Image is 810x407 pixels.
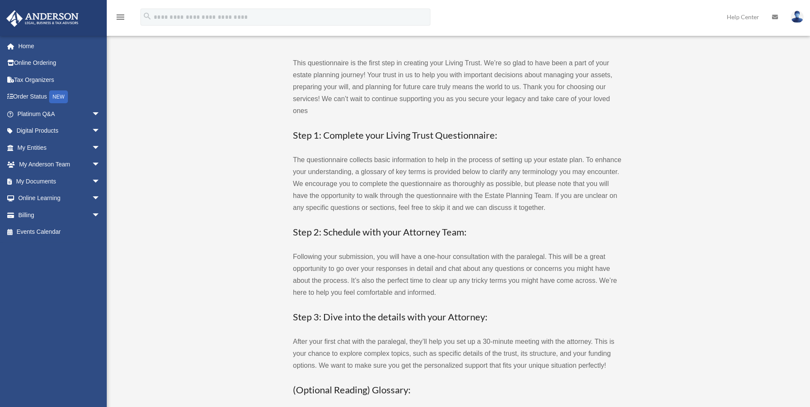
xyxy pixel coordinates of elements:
[293,336,622,372] p: After your first chat with the paralegal, they’ll help you set up a 30-minute meeting with the at...
[6,38,113,55] a: Home
[6,105,113,122] a: Platinum Q&Aarrow_drop_down
[115,12,126,22] i: menu
[115,15,126,22] a: menu
[293,57,622,117] p: This questionnaire is the first step in creating your Living Trust. We’re so glad to have been a ...
[6,190,113,207] a: Online Learningarrow_drop_down
[4,10,81,27] img: Anderson Advisors Platinum Portal
[6,71,113,88] a: Tax Organizers
[791,11,804,23] img: User Pic
[6,122,113,140] a: Digital Productsarrow_drop_down
[6,55,113,72] a: Online Ordering
[92,105,109,123] span: arrow_drop_down
[6,173,113,190] a: My Documentsarrow_drop_down
[92,122,109,140] span: arrow_drop_down
[92,139,109,157] span: arrow_drop_down
[92,173,109,190] span: arrow_drop_down
[92,190,109,207] span: arrow_drop_down
[6,88,113,106] a: Order StatusNEW
[293,311,622,324] h3: Step 3: Dive into the details with your Attorney:
[293,251,622,299] p: Following your submission, you will have a one-hour consultation with the paralegal. This will be...
[6,206,113,224] a: Billingarrow_drop_down
[293,226,622,239] h3: Step 2: Schedule with your Attorney Team:
[143,12,152,21] i: search
[293,154,622,214] p: The questionnaire collects basic information to help in the process of setting up your estate pla...
[6,139,113,156] a: My Entitiesarrow_drop_down
[49,90,68,103] div: NEW
[6,224,113,241] a: Events Calendar
[293,384,622,397] h3: (Optional Reading) Glossary:
[293,129,622,142] h3: Step 1: Complete your Living Trust Questionnaire:
[6,156,113,173] a: My Anderson Teamarrow_drop_down
[92,206,109,224] span: arrow_drop_down
[92,156,109,174] span: arrow_drop_down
